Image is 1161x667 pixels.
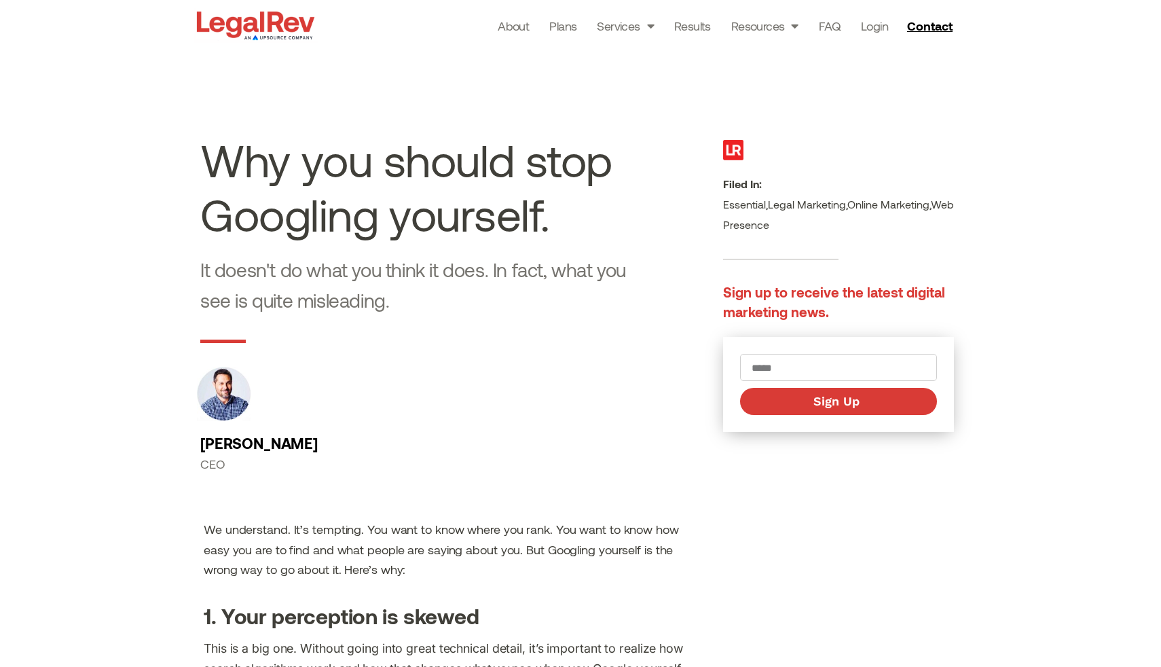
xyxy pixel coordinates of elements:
a: Essential [723,198,766,211]
b: Filed In: [723,177,762,190]
a: Results [674,16,711,35]
span: , , , [723,177,954,231]
a: Services [597,16,654,35]
h3: 1. Your perception is skewed [204,605,693,628]
a: Resources [731,16,798,35]
nav: Menu [498,16,888,35]
a: FAQ [819,16,841,35]
a: Legal Marketing [768,198,846,211]
h1: Why you should stop Googling yourself. [200,132,703,241]
button: Sign Up [740,388,937,415]
span: Sign Up [813,395,860,408]
span: Sign up to receive the latest digital marketing news. [723,284,945,321]
a: About [498,16,529,35]
form: New Form [740,354,937,422]
a: Web Presence [723,198,954,231]
a: Login [861,16,888,35]
a: Online Marketing [847,198,929,211]
a: Contact [902,15,961,37]
h3: [PERSON_NAME] [200,435,612,451]
span: It doesn't do what you think it does. In fact, what you see is quite misleading. [200,258,626,312]
div: CEO [200,454,612,465]
a: Plans [549,16,576,35]
span: Contact [907,20,953,32]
